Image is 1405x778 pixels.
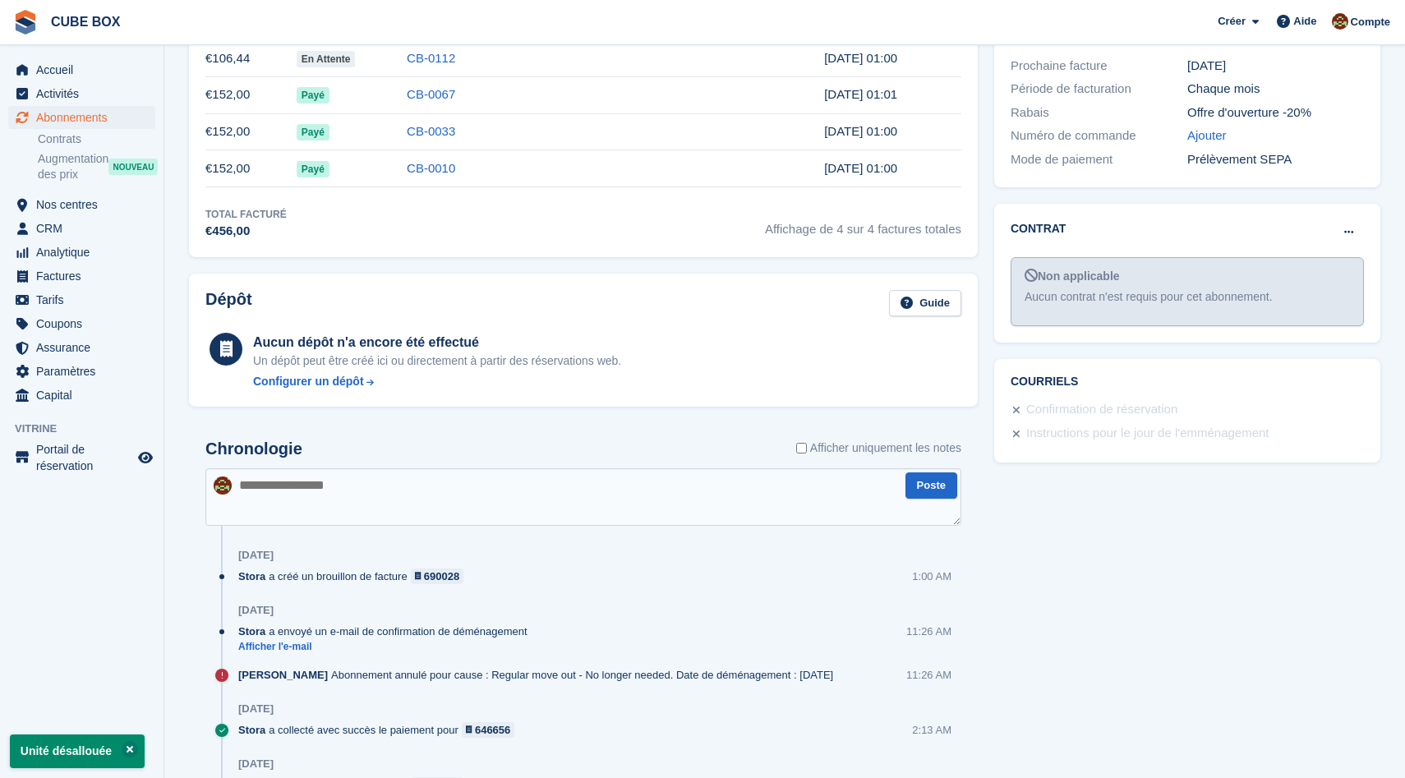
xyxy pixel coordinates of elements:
a: CUBE BOX [44,8,127,35]
div: Total facturé [205,207,287,222]
div: Mode de paiement [1011,150,1187,169]
time: 2025-08-14 23:00:46 UTC [824,51,897,65]
span: Affichage de 4 sur 4 factures totales [765,207,961,241]
td: €152,00 [205,76,297,113]
span: Factures [36,265,135,288]
span: Créer [1218,13,1246,30]
div: a créé un brouillon de facture [238,569,472,584]
span: En attente [297,51,356,67]
a: menu [8,384,155,407]
a: CB-0067 [407,87,455,101]
div: a envoyé un e-mail de confirmation de déménagement [238,624,536,639]
a: CB-0112 [407,51,455,65]
div: a collecté avec succès le paiement pour [238,722,523,738]
span: Accueil [36,58,135,81]
a: Ajouter [1187,127,1227,145]
a: Contrats [38,131,155,147]
a: Boutique d'aperçu [136,448,155,467]
span: CRM [36,217,135,240]
img: stora-icon-8386f47178a22dfd0bd8f6a31ec36ba5ce8667c1dd55bd0f319d3a0aa187defe.svg [13,10,38,35]
span: Tarifs [36,288,135,311]
td: €106,44 [205,40,297,77]
div: 690028 [424,569,459,584]
a: Guide [889,290,961,317]
p: Un dépôt peut être créé ici ou directement à partir des réservations web. [253,352,621,370]
a: Configurer un dépôt [253,373,621,390]
span: Paramètres [36,360,135,383]
time: 2025-07-14 23:01:02 UTC [824,87,897,101]
a: 690028 [411,569,464,584]
div: [DATE] [1187,57,1364,76]
div: Aucun dépôt n'a encore été effectué [253,333,621,352]
a: menu [8,217,155,240]
a: Afficher l'e-mail [238,640,536,654]
td: €152,00 [205,113,297,150]
a: menu [8,241,155,264]
div: Aucun contrat n'est requis pour cet abonnement. [1025,288,1350,306]
p: Unité désallouée [10,734,145,768]
div: Rabais [1011,104,1187,122]
a: menu [8,441,155,474]
span: Assurance [36,336,135,359]
span: Payé [297,87,329,104]
a: menu [8,82,155,105]
div: Confirmation de réservation [1026,400,1177,420]
a: CB-0033 [407,124,455,138]
div: 1:00 AM [912,569,951,584]
a: menu [8,312,155,335]
div: Période de facturation [1011,80,1187,99]
div: Configurer un dépôt [253,373,364,390]
a: Augmentation des prix NOUVEAU [38,150,155,183]
span: Analytique [36,241,135,264]
div: NOUVEAU [108,159,158,175]
div: Prélèvement SEPA [1187,150,1364,169]
div: Chaque mois [1187,80,1364,99]
div: Abonnement annulé pour cause : Regular move out - No longer needed. Date de déménagement : [DATE] [238,667,841,683]
label: Afficher uniquement les notes [796,440,961,457]
a: 646656 [462,722,515,738]
img: alex soubira [214,476,232,495]
h2: Contrat [1011,220,1066,237]
span: Capital [36,384,135,407]
div: [DATE] [238,604,274,617]
h2: Chronologie [205,440,302,458]
input: Afficher uniquement les notes [796,440,807,457]
span: Aide [1293,13,1316,30]
h2: Courriels [1011,375,1364,389]
td: €152,00 [205,150,297,187]
a: menu [8,265,155,288]
time: 2025-06-14 23:00:37 UTC [824,124,897,138]
div: €456,00 [205,222,287,241]
div: [DATE] [238,702,274,716]
div: [DATE] [238,757,274,771]
div: 11:26 AM [906,667,951,683]
a: menu [8,58,155,81]
img: alex soubira [1332,13,1348,30]
span: Compte [1351,14,1390,30]
span: Payé [297,161,329,177]
span: Abonnements [36,106,135,129]
div: Offre d'ouverture -20% [1187,104,1364,122]
span: Payé [297,124,329,140]
div: Instructions pour le jour de l'emménagement [1026,424,1269,444]
span: Activités [36,82,135,105]
span: Augmentation des prix [38,151,108,182]
a: menu [8,288,155,311]
span: [PERSON_NAME] [238,667,328,683]
h2: Dépôt [205,290,252,317]
div: [DATE] [238,549,274,562]
a: menu [8,106,155,129]
div: 2:13 AM [912,722,951,738]
div: Numéro de commande [1011,127,1187,145]
span: Stora [238,624,265,639]
a: menu [8,193,155,216]
time: 2025-05-14 23:00:11 UTC [824,161,897,175]
span: Stora [238,569,265,584]
a: menu [8,336,155,359]
span: Vitrine [15,421,164,437]
div: 11:26 AM [906,624,951,639]
button: Poste [905,472,957,499]
div: Prochaine facture [1011,57,1187,76]
span: Portail de réservation [36,441,135,474]
span: Coupons [36,312,135,335]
